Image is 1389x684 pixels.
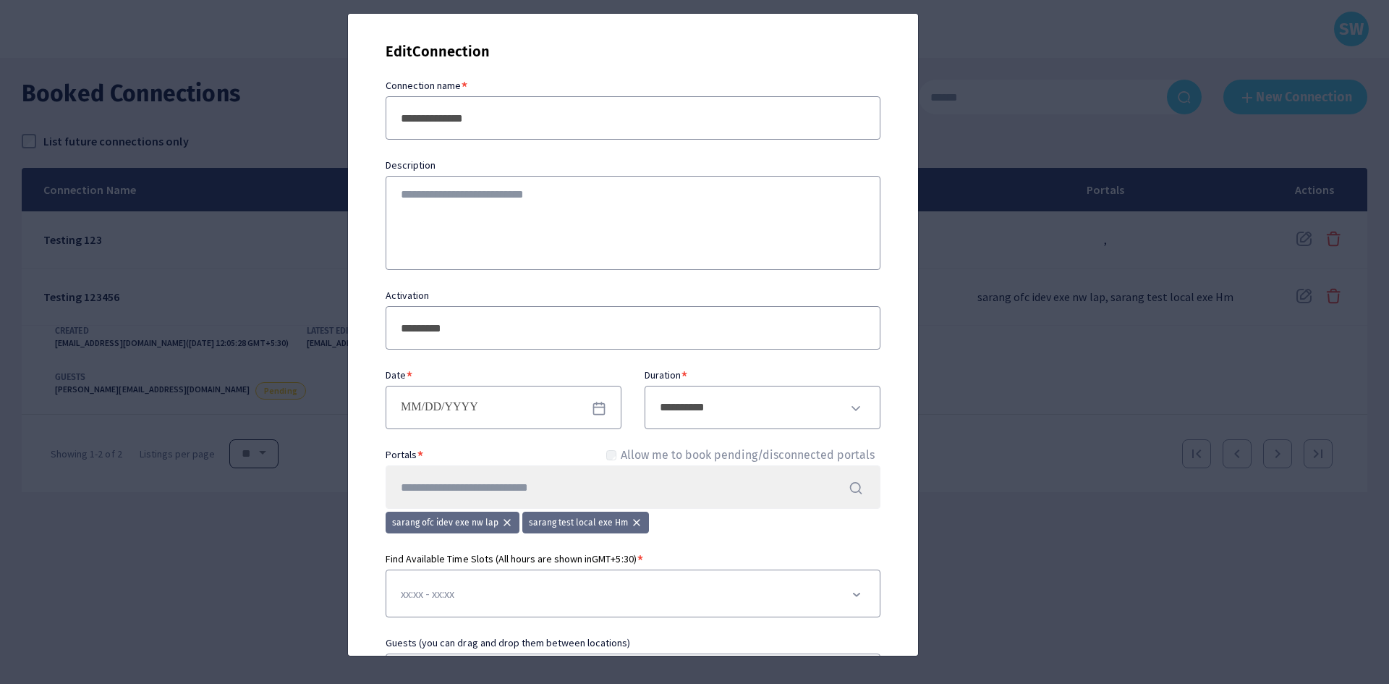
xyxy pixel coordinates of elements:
div: xx:xx - xx:xx [386,570,880,617]
h4: Edit Connection [386,43,880,60]
label: Description [386,157,436,173]
label: Portals [386,447,417,463]
label: Find Available Time Slots (All hours are shown in GMT+5:30 ) [386,551,880,567]
label: Connection name [386,77,461,93]
label: Guests (you can drag and drop them between locations) [386,635,630,651]
span: sarang test local exe Hm [529,516,628,529]
label: Activation [386,287,429,303]
span: sarang ofc idev exe nw lap [392,516,498,529]
label: Allow me to book pending/disconnected portals [621,447,875,465]
label: Date [386,367,406,383]
label: Duration [645,367,681,383]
